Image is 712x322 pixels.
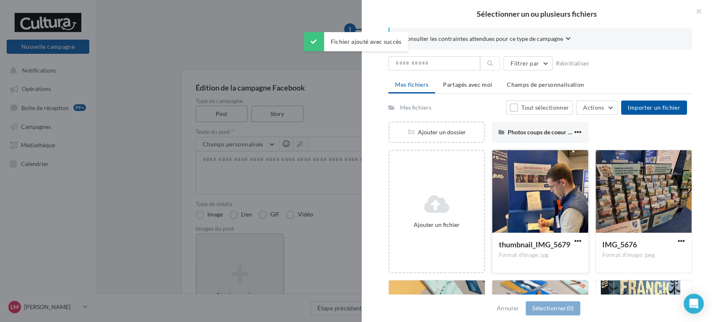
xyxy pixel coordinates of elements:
[576,101,618,115] button: Actions
[403,34,571,45] button: Consulter les contraintes attendues pour ce type de campagne
[443,81,492,88] span: Partagés avec moi
[508,128,594,136] span: Photos coups de coeur calendrier
[506,101,573,115] button: Tout sélectionner
[375,10,699,18] h2: Sélectionner un ou plusieurs fichiers
[395,81,428,88] span: Mes fichiers
[602,252,685,259] div: Format d'image: jpeg
[493,303,522,313] button: Annuler
[403,35,563,43] span: Consulter les contraintes attendues pour ce type de campagne
[684,294,704,314] div: Open Intercom Messenger
[304,32,408,51] div: Fichier ajouté avec succès
[393,221,481,229] div: Ajouter un fichier
[621,101,687,115] button: Importer un fichier
[390,128,484,136] div: Ajouter un dossier
[503,56,553,70] button: Filtrer par
[526,301,580,315] button: Sélectionner(0)
[499,240,570,249] span: thumbnail_IMG_5679
[400,103,431,112] div: Mes fichiers
[602,240,637,249] span: IMG_5676
[628,104,680,111] span: Importer un fichier
[566,304,574,312] span: (0)
[583,104,604,111] span: Actions
[553,58,593,68] button: Réinitialiser
[499,252,581,259] div: Format d'image: jpg
[507,81,584,88] span: Champs de personnalisation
